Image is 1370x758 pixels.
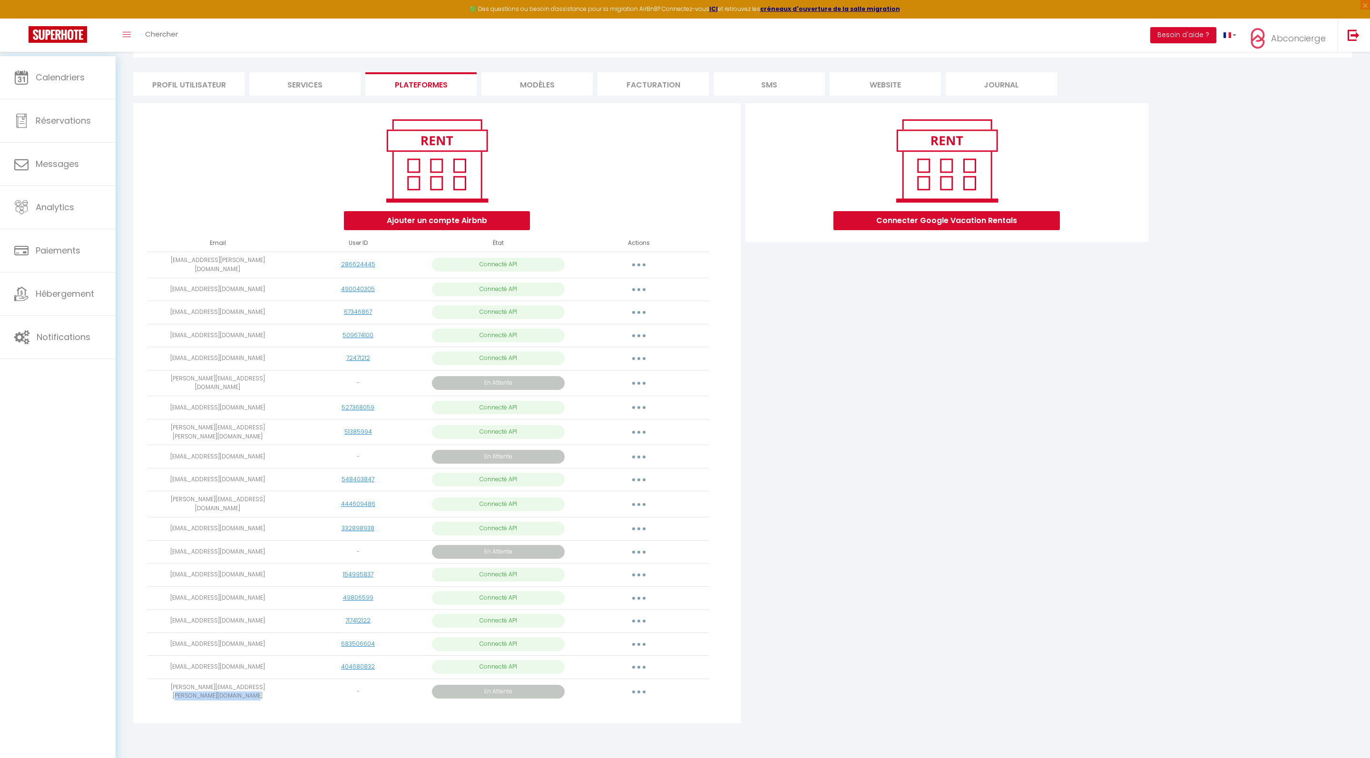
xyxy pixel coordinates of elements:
[147,586,288,610] td: [EMAIL_ADDRESS][DOMAIN_NAME]
[36,158,79,170] span: Messages
[145,29,178,39] span: Chercher
[886,115,1008,206] img: rent.png
[1348,29,1360,41] img: logout
[432,425,565,439] p: Connecté API
[288,235,428,252] th: User ID
[1150,27,1216,43] button: Besoin d'aide ?
[428,235,568,252] th: État
[133,72,245,96] li: Profil Utilisateur
[249,72,361,96] li: Services
[342,524,374,532] a: 332898938
[1251,27,1265,50] img: ...
[342,475,374,483] a: 548403847
[147,419,288,445] td: [PERSON_NAME][EMAIL_ADDRESS][PERSON_NAME][DOMAIN_NAME]
[341,260,375,268] a: 286624445
[36,244,80,256] span: Paiements
[147,679,288,705] td: [PERSON_NAME][EMAIL_ADDRESS][PERSON_NAME][DOMAIN_NAME]
[292,547,424,556] div: -
[147,564,288,587] td: [EMAIL_ADDRESS][DOMAIN_NAME]
[147,396,288,419] td: [EMAIL_ADDRESS][DOMAIN_NAME]
[147,610,288,633] td: [EMAIL_ADDRESS][DOMAIN_NAME]
[432,522,565,535] p: Connecté API
[481,72,593,96] li: MODÈLES
[1243,19,1338,52] a: ... Abconcierge
[147,324,288,347] td: [EMAIL_ADDRESS][DOMAIN_NAME]
[138,19,185,52] a: Chercher
[147,517,288,541] td: [EMAIL_ADDRESS][DOMAIN_NAME]
[147,301,288,324] td: [EMAIL_ADDRESS][DOMAIN_NAME]
[36,201,74,213] span: Analytics
[147,278,288,301] td: [EMAIL_ADDRESS][DOMAIN_NAME]
[147,656,288,679] td: [EMAIL_ADDRESS][DOMAIN_NAME]
[432,282,565,296] p: Connecté API
[147,370,288,396] td: [PERSON_NAME][EMAIL_ADDRESS][DOMAIN_NAME]
[432,568,565,582] p: Connecté API
[341,285,375,293] a: 490040305
[830,72,941,96] li: website
[345,616,371,624] a: 717412122
[432,497,565,511] p: Connecté API
[760,5,900,13] a: créneaux d'ouverture de la salle migration
[36,71,85,83] span: Calendriers
[292,452,424,461] div: -
[432,376,565,390] p: En Attente
[709,5,718,13] a: ICI
[147,540,288,564] td: [EMAIL_ADDRESS][DOMAIN_NAME]
[432,660,565,674] p: Connecté API
[376,115,498,206] img: rent.png
[432,401,565,415] p: Connecté API
[37,331,90,343] span: Notifications
[147,632,288,656] td: [EMAIL_ADDRESS][DOMAIN_NAME]
[342,403,374,411] a: 527368059
[432,473,565,486] p: Connecté API
[341,500,375,508] a: 444609486
[432,637,565,651] p: Connecté API
[432,351,565,365] p: Connecté API
[432,329,565,342] p: Connecté API
[341,640,375,648] a: 683506604
[344,428,372,436] a: 51385994
[568,235,709,252] th: Actions
[432,614,565,628] p: Connecté API
[432,450,565,464] p: En Attente
[365,72,477,96] li: Plateformes
[147,252,288,278] td: [EMAIL_ADDRESS][PERSON_NAME][DOMAIN_NAME]
[8,4,36,32] button: Ouvrir le widget de chat LiveChat
[346,354,370,362] a: 72471212
[432,305,565,319] p: Connecté API
[344,308,372,316] a: 67346867
[147,445,288,468] td: [EMAIL_ADDRESS][DOMAIN_NAME]
[36,115,91,126] span: Réservations
[36,288,94,300] span: Hébergement
[29,26,87,43] img: Super Booking
[342,331,373,339] a: 509674100
[147,347,288,370] td: [EMAIL_ADDRESS][DOMAIN_NAME]
[432,591,565,605] p: Connecté API
[343,593,373,602] a: 49806599
[292,379,424,388] div: -
[597,72,709,96] li: Facturation
[432,258,565,272] p: Connecté API
[147,468,288,491] td: [EMAIL_ADDRESS][DOMAIN_NAME]
[343,570,373,578] a: 154995837
[341,662,375,671] a: 404680832
[344,211,530,230] button: Ajouter un compte Airbnb
[946,72,1057,96] li: Journal
[432,685,565,699] p: En Attente
[292,687,424,696] div: -
[147,235,288,252] th: Email
[714,72,825,96] li: SMS
[1271,32,1326,44] span: Abconcierge
[432,545,565,559] p: En Attente
[147,491,288,517] td: [PERSON_NAME][EMAIL_ADDRESS][DOMAIN_NAME]
[833,211,1060,230] button: Connecter Google Vacation Rentals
